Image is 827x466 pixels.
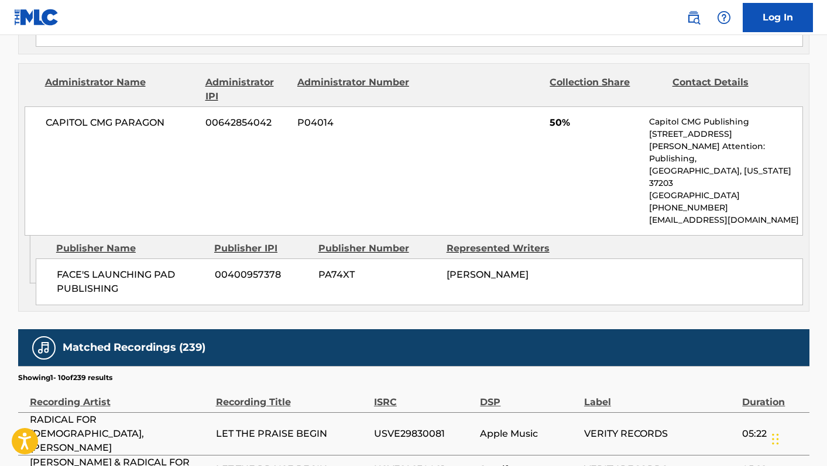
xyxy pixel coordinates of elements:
[374,427,475,441] span: USVE29830081
[297,116,411,130] span: P04014
[46,116,197,130] span: CAPITOL CMG PARAGON
[687,11,701,25] img: search
[742,383,803,409] div: Duration
[480,427,578,441] span: Apple Music
[14,9,59,26] img: MLC Logo
[374,383,475,409] div: ISRC
[772,422,779,457] div: Drag
[318,241,438,256] div: Publisher Number
[63,341,205,354] h5: Matched Recordings (239)
[649,165,802,189] p: [GEOGRAPHIC_DATA], [US_STATE] 37203
[447,25,529,36] span: [PERSON_NAME]
[742,427,803,441] span: 05:22
[649,128,802,165] p: [STREET_ADDRESS][PERSON_NAME] Attention: Publishing,
[649,189,802,202] p: [GEOGRAPHIC_DATA]
[216,427,368,441] span: LET THE PRAISE BEGIN
[216,383,368,409] div: Recording Title
[649,116,802,128] p: Capitol CMG Publishing
[56,241,205,256] div: Publisher Name
[649,202,802,214] p: [PHONE_NUMBER]
[318,268,438,282] span: PA74XT
[30,413,210,455] span: RADICAL FOR [DEMOGRAPHIC_DATA], [PERSON_NAME]
[57,268,206,296] span: FACE'S LAUNCHING PAD PUBLISHING
[30,383,210,409] div: Recording Artist
[480,383,578,409] div: DSP
[205,75,289,103] div: Administrator IPI
[205,116,289,130] span: 00642854042
[550,116,640,130] span: 50%
[743,3,813,32] a: Log In
[550,75,663,103] div: Collection Share
[682,6,705,29] a: Public Search
[447,241,566,256] div: Represented Writers
[649,214,802,226] p: [EMAIL_ADDRESS][DOMAIN_NAME]
[447,269,529,280] span: [PERSON_NAME]
[18,372,112,383] p: Showing 1 - 10 of 239 results
[37,341,51,355] img: Matched Recordings
[297,75,411,103] div: Administrator Number
[215,268,310,282] span: 00400957378
[672,75,786,103] div: Contact Details
[717,11,731,25] img: help
[768,410,827,466] iframe: Chat Widget
[584,383,736,409] div: Label
[712,6,736,29] div: Help
[584,427,736,441] span: VERITY RECORDS
[45,75,197,103] div: Administrator Name
[214,241,310,256] div: Publisher IPI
